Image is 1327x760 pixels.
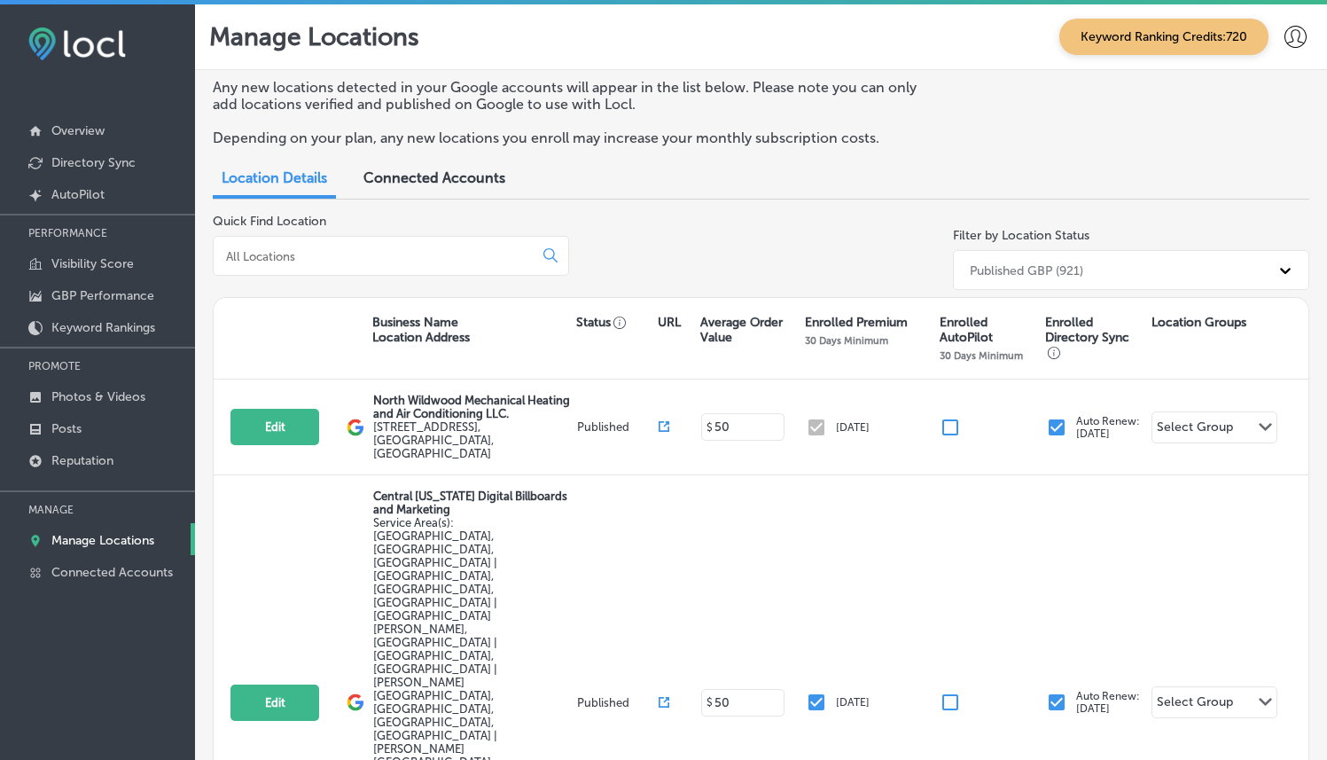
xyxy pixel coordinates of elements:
[373,394,573,420] p: North Wildwood Mechanical Heating and Air Conditioning LLC.
[1045,315,1143,360] p: Enrolled Directory Sync
[953,228,1089,243] label: Filter by Location Status
[1076,690,1140,715] p: Auto Renew: [DATE]
[373,490,573,516] p: Central [US_STATE] Digital Billboards and Marketing
[576,315,658,330] p: Status
[51,453,113,468] p: Reputation
[706,696,713,709] p: $
[700,315,796,345] p: Average Order Value
[51,288,154,303] p: GBP Performance
[209,22,419,51] p: Manage Locations
[805,315,908,330] p: Enrolled Premium
[51,155,136,170] p: Directory Sync
[51,565,173,580] p: Connected Accounts
[1151,315,1246,330] p: Location Groups
[706,421,713,434] p: $
[836,421,870,434] p: [DATE]
[51,320,155,335] p: Keyword Rankings
[51,256,134,271] p: Visibility Score
[1157,694,1233,715] div: Select Group
[51,533,154,548] p: Manage Locations
[347,693,364,711] img: logo
[213,129,925,146] p: Depending on your plan, any new locations you enroll may increase your monthly subscription costs.
[577,696,659,709] p: Published
[51,421,82,436] p: Posts
[836,696,870,709] p: [DATE]
[222,169,327,186] span: Location Details
[373,420,573,460] label: [STREET_ADDRESS] , [GEOGRAPHIC_DATA], [GEOGRAPHIC_DATA]
[1076,415,1140,440] p: Auto Renew: [DATE]
[940,349,1023,362] p: 30 Days Minimum
[28,27,126,60] img: fda3e92497d09a02dc62c9cd864e3231.png
[51,389,145,404] p: Photos & Videos
[1157,419,1233,440] div: Select Group
[372,315,470,345] p: Business Name Location Address
[51,187,105,202] p: AutoPilot
[805,334,888,347] p: 30 Days Minimum
[577,420,659,434] p: Published
[363,169,505,186] span: Connected Accounts
[51,123,105,138] p: Overview
[347,419,364,436] img: logo
[230,685,319,721] button: Edit
[230,409,319,445] button: Edit
[658,315,681,330] p: URL
[970,262,1083,278] div: Published GBP (921)
[1059,19,1268,55] span: Keyword Ranking Credits: 720
[213,214,326,229] label: Quick Find Location
[213,79,925,113] p: Any new locations detected in your Google accounts will appear in the list below. Please note you...
[940,315,1037,345] p: Enrolled AutoPilot
[224,248,529,264] input: All Locations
